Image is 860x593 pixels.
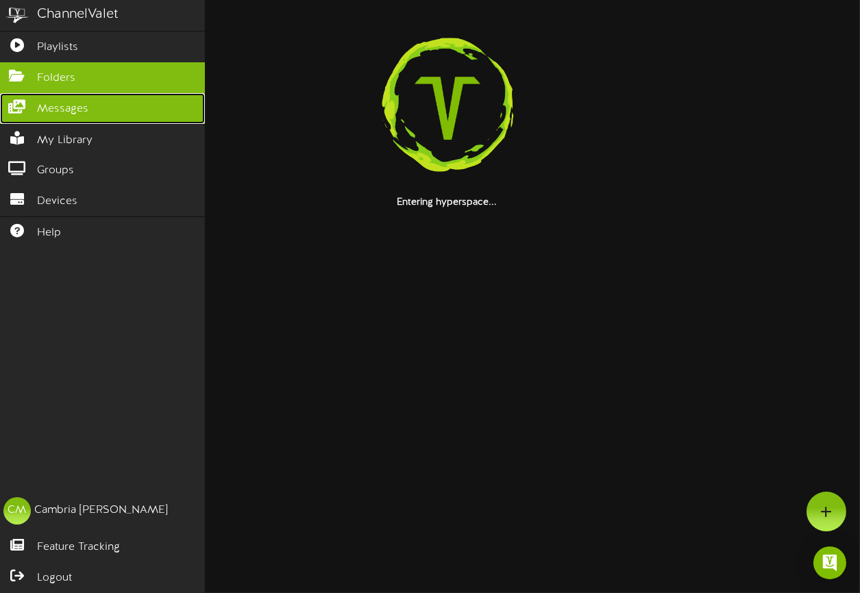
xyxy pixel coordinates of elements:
span: Groups [37,163,74,179]
span: Folders [37,71,75,86]
strong: Entering hyperspace... [397,197,497,207]
img: loading-spinner-3.png [360,21,535,196]
div: Open Intercom Messenger [813,546,846,579]
span: Devices [37,194,77,210]
span: Help [37,225,61,241]
span: Logout [37,570,72,586]
div: Cambria [PERSON_NAME] [34,503,168,518]
div: ChannelValet [37,5,119,25]
span: Playlists [37,40,78,55]
span: Feature Tracking [37,540,120,555]
span: Messages [37,101,88,117]
div: CM [3,497,31,525]
span: My Library [37,133,93,149]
